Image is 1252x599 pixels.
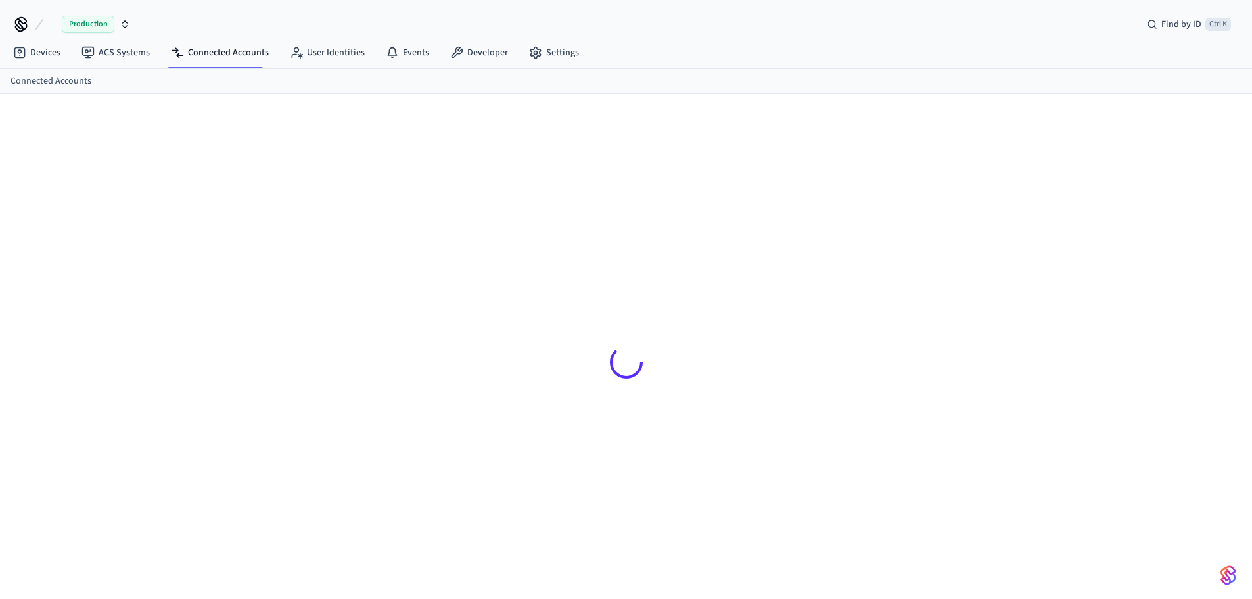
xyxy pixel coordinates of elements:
span: Production [62,16,114,33]
span: Find by ID [1161,18,1201,31]
img: SeamLogoGradient.69752ec5.svg [1220,565,1236,586]
a: Connected Accounts [160,41,279,64]
a: User Identities [279,41,375,64]
a: Events [375,41,440,64]
span: Ctrl K [1205,18,1231,31]
a: Connected Accounts [11,74,91,88]
a: Devices [3,41,71,64]
a: Settings [519,41,590,64]
div: Find by IDCtrl K [1136,12,1241,36]
a: ACS Systems [71,41,160,64]
a: Developer [440,41,519,64]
